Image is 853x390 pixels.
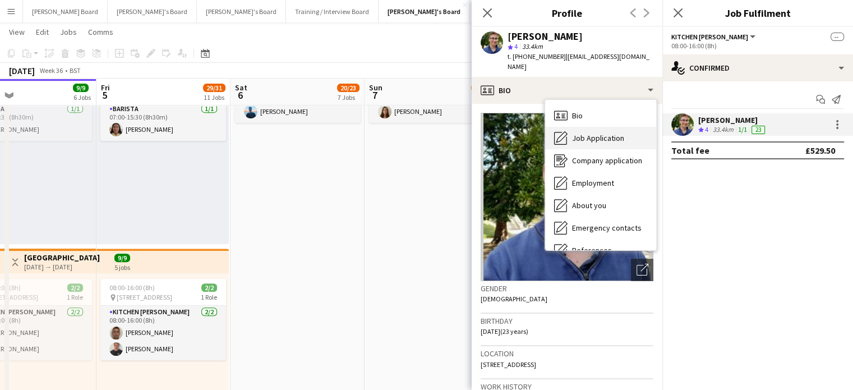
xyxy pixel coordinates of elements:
span: Job Application [572,133,624,143]
span: 6 [233,89,247,102]
span: Employment [572,178,614,188]
div: Bio [545,104,656,127]
span: Sun [369,82,382,93]
h3: Birthday [481,316,653,326]
span: References [572,245,612,255]
button: Kitchen [PERSON_NAME] [671,33,757,41]
span: 08:00-16:00 (8h) [109,283,155,292]
div: Open photos pop-in [631,259,653,281]
div: BST [70,66,81,75]
div: Company application [545,149,656,172]
div: References [545,239,656,261]
app-job-card: 07:00-15:30 (8h30m)1/1 [STREET_ADDRESS]1 RoleBarista1/107:00-15:30 (8h30m)[PERSON_NAME] [100,76,226,141]
span: Edit [36,27,49,37]
span: About you [572,200,606,210]
span: [DATE] (23 years) [481,327,528,336]
span: Sat [235,82,247,93]
a: Jobs [56,25,81,39]
span: 18/19 [471,84,494,92]
span: Week 36 [37,66,65,75]
span: Kitchen Porter [671,33,748,41]
span: Fri [101,82,110,93]
div: 33.4km [711,125,736,135]
span: [STREET_ADDRESS] [117,293,172,301]
app-card-role: Kitchen [PERSON_NAME]2/208:00-16:00 (8h)[PERSON_NAME][PERSON_NAME] [100,306,226,360]
div: Emergency contacts [545,217,656,239]
div: [DATE] [9,65,35,76]
app-card-role: Barista1/107:00-15:30 (8h30m)[PERSON_NAME] [100,103,226,141]
span: View [9,27,25,37]
div: Bio [472,77,662,104]
div: 7 Jobs [338,93,359,102]
span: 29/31 [203,84,225,92]
button: [PERSON_NAME] Board [23,1,108,22]
h3: [GEOGRAPHIC_DATA] [24,253,100,263]
div: 23 [751,126,765,134]
app-skills-label: 1/1 [738,125,747,134]
h3: Profile [472,6,662,20]
span: [DEMOGRAPHIC_DATA] [481,295,547,303]
button: [PERSON_NAME]'s Board [197,1,286,22]
button: [PERSON_NAME]'s Board [108,1,197,22]
div: [PERSON_NAME] [508,31,583,42]
span: 4 [514,42,518,51]
app-job-card: 08:00-16:00 (8h)2/2 [STREET_ADDRESS]1 RoleKitchen [PERSON_NAME]2/208:00-16:00 (8h)[PERSON_NAME][P... [100,279,226,360]
span: 2/2 [201,283,217,292]
h3: Job Fulfilment [662,6,853,20]
a: Comms [84,25,118,39]
span: [STREET_ADDRESS] [481,360,536,369]
a: View [4,25,29,39]
h3: Gender [481,283,653,293]
span: 4 [705,125,708,134]
span: 9/9 [114,254,130,262]
div: 5 jobs [114,262,130,272]
div: Total fee [671,145,709,156]
span: 1 Role [67,293,83,301]
div: Confirmed [662,54,853,81]
img: Crew avatar or photo [481,113,653,281]
span: Company application [572,155,642,166]
a: Edit [31,25,53,39]
span: 7 [367,89,382,102]
span: | [EMAIL_ADDRESS][DOMAIN_NAME] [508,52,649,71]
span: 20/23 [337,84,359,92]
span: 33.4km [520,42,545,51]
span: 9/9 [73,84,89,92]
h3: Location [481,348,653,359]
span: 5 [99,89,110,102]
div: About you [545,194,656,217]
div: [PERSON_NAME] [698,115,767,125]
span: Emergency contacts [572,223,642,233]
div: [DATE] → [DATE] [24,263,100,271]
span: 2/2 [67,283,83,292]
div: 11 Jobs [204,93,225,102]
button: [PERSON_NAME]'s Board [379,1,470,22]
div: 6 Jobs [73,93,91,102]
span: Comms [88,27,113,37]
span: 1 Role [201,293,217,301]
button: Training / Interview Board [286,1,379,22]
span: -- [831,33,844,41]
span: Jobs [60,27,77,37]
div: Job Application [545,127,656,149]
div: £529.50 [805,145,835,156]
span: t. [PHONE_NUMBER] [508,52,566,61]
span: Bio [572,111,583,121]
div: Employment [545,172,656,194]
div: 08:00-16:00 (8h) [671,42,844,50]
